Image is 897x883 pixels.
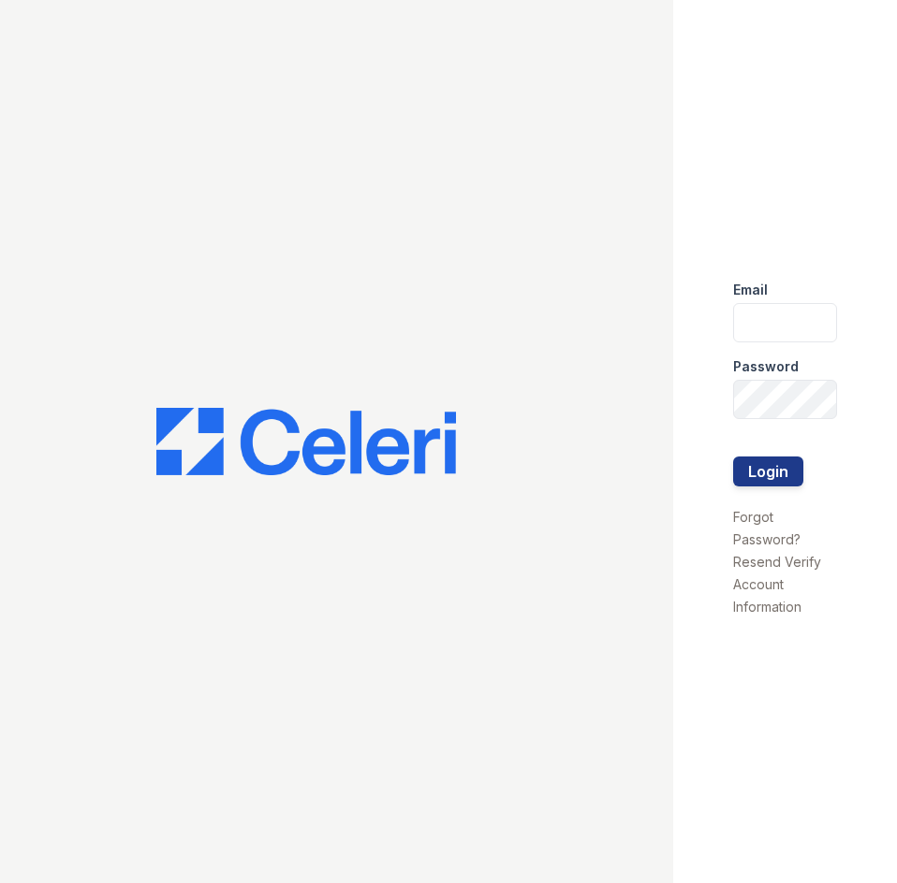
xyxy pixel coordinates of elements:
label: Email [733,281,768,299]
button: Login [733,456,803,486]
a: Resend Verify Account Information [733,554,821,615]
a: Forgot Password? [733,509,801,547]
label: Password [733,357,799,376]
img: CE_Logo_Blue-a8612792a0a2168367f1c8372b55b34899dd931a85d93a1a3d3e32e68fde9ad4.png [156,408,456,475]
